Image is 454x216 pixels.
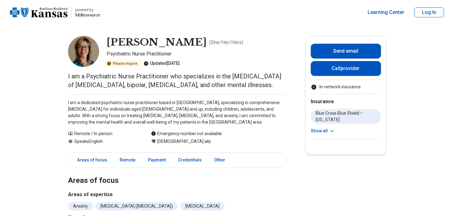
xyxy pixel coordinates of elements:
span: [DEMOGRAPHIC_DATA] ally [157,138,211,145]
h3: Areas of expertise [68,191,286,198]
div: Updated [DATE] [144,60,180,67]
ul: Payment options [311,84,381,90]
a: Other [210,154,233,166]
li: [MEDICAL_DATA] [180,202,224,210]
a: Learning Center [368,9,404,16]
p: I am a dedicated psychiatric nurse practitioner based in [GEOGRAPHIC_DATA], specializing in compr... [68,99,286,126]
li: [MEDICAL_DATA] ([MEDICAL_DATA]) [95,202,178,210]
button: Log In [414,7,444,17]
p: I am a Psychiatric Nurse Practitioner who specializes in the [MEDICAL_DATA] of [MEDICAL_DATA], bi... [68,72,286,89]
button: Callprovider [311,61,381,76]
div: Remote / In-person [68,130,139,137]
div: Speaks English [68,138,139,145]
h2: Areas of focus [68,161,286,186]
p: Psychiatric Nurse Practitioner [107,50,286,58]
div: Please inquire [104,60,141,67]
img: Susan Mileham, Psychiatric Nurse Practitioner [68,36,99,67]
a: Remote [116,154,139,166]
a: Credentials [174,154,205,166]
li: Anxiety [68,202,93,210]
h2: Insurance [311,98,381,105]
li: In-network insurance [311,84,381,90]
a: Home page [10,2,100,22]
a: Areas of focus [70,154,111,166]
h1: [PERSON_NAME] [107,36,207,49]
div: Emergency number not available [151,130,222,137]
button: Send email [311,44,381,59]
a: Payment [144,154,169,166]
p: powered by [75,7,100,12]
button: Show all [311,128,335,134]
p: ( She/Her/Hers ) [209,39,243,46]
li: Blue Cross Blue Shield – [US_STATE] [311,109,381,124]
